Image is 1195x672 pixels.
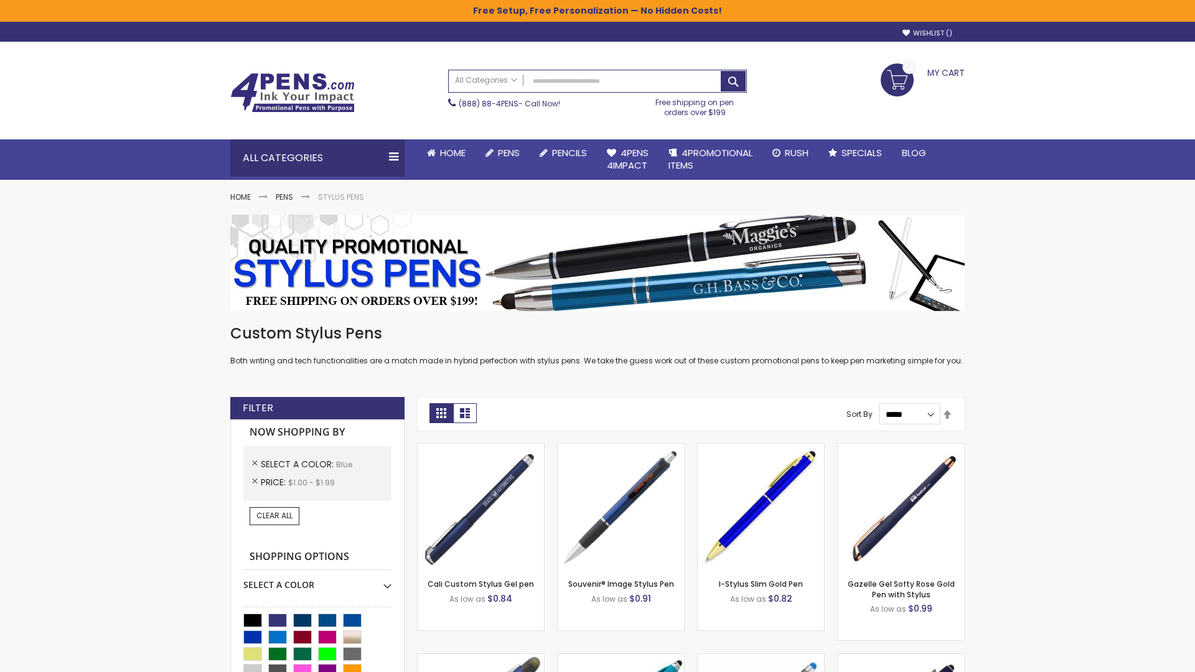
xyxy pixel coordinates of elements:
[418,653,544,664] a: Souvenir® Jalan Highlighter Stylus Pen Combo-Blue
[870,604,906,614] span: As low as
[629,592,651,605] span: $0.91
[250,507,299,525] a: Clear All
[288,477,335,488] span: $1.00 - $1.99
[558,653,684,664] a: Neon Stylus Highlighter-Pen Combo-Blue
[418,443,544,454] a: Cali Custom Stylus Gel pen-Blue
[658,139,762,180] a: 4PROMOTIONALITEMS
[838,444,964,570] img: Gazelle Gel Softy Rose Gold Pen with Stylus-Blue
[261,458,336,470] span: Select A Color
[838,653,964,664] a: Custom Soft Touch® Metal Pens with Stylus-Blue
[261,476,288,488] span: Price
[719,579,803,589] a: I-Stylus Slim Gold Pen
[230,192,251,202] a: Home
[230,324,965,343] h1: Custom Stylus Pens
[558,444,684,570] img: Souvenir® Image Stylus Pen-Blue
[668,146,752,172] span: 4PROMOTIONAL ITEMS
[552,146,587,159] span: Pencils
[243,419,391,446] strong: Now Shopping by
[459,98,518,109] a: (888) 88-4PENS
[892,139,936,167] a: Blog
[846,409,873,419] label: Sort By
[643,93,747,118] div: Free shipping on pen orders over $199
[455,75,517,85] span: All Categories
[698,653,824,664] a: Islander Softy Gel with Stylus - ColorJet Imprint-Blue
[230,215,965,311] img: Stylus Pens
[848,579,955,599] a: Gazelle Gel Softy Rose Gold Pen with Stylus
[276,192,293,202] a: Pens
[558,443,684,454] a: Souvenir® Image Stylus Pen-Blue
[568,579,674,589] a: Souvenir® Image Stylus Pen
[440,146,466,159] span: Home
[530,139,597,167] a: Pencils
[318,192,364,202] strong: Stylus Pens
[243,401,273,415] strong: Filter
[417,139,476,167] a: Home
[336,459,352,470] span: Blue
[841,146,882,159] span: Specials
[607,146,649,172] span: 4Pens 4impact
[418,444,544,570] img: Cali Custom Stylus Gel pen-Blue
[591,594,627,604] span: As low as
[459,98,560,109] span: - Call Now!
[230,139,405,177] div: All Categories
[768,592,792,605] span: $0.82
[230,324,965,366] div: Both writing and tech functionalities are a match made in hybrid perfection with stylus pens. We ...
[902,29,952,38] a: Wishlist
[597,139,658,180] a: 4Pens4impact
[902,146,926,159] span: Blog
[818,139,892,167] a: Specials
[476,139,530,167] a: Pens
[243,544,391,571] strong: Shopping Options
[698,444,824,570] img: I-Stylus Slim Gold-Blue
[243,570,391,591] div: Select A Color
[785,146,808,159] span: Rush
[730,594,766,604] span: As low as
[256,510,293,521] span: Clear All
[230,73,355,113] img: 4Pens Custom Pens and Promotional Products
[449,70,523,91] a: All Categories
[498,146,520,159] span: Pens
[487,592,512,605] span: $0.84
[762,139,818,167] a: Rush
[428,579,534,589] a: Cali Custom Stylus Gel pen
[698,443,824,454] a: I-Stylus Slim Gold-Blue
[449,594,485,604] span: As low as
[838,443,964,454] a: Gazelle Gel Softy Rose Gold Pen with Stylus-Blue
[429,403,453,423] strong: Grid
[908,602,932,615] span: $0.99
